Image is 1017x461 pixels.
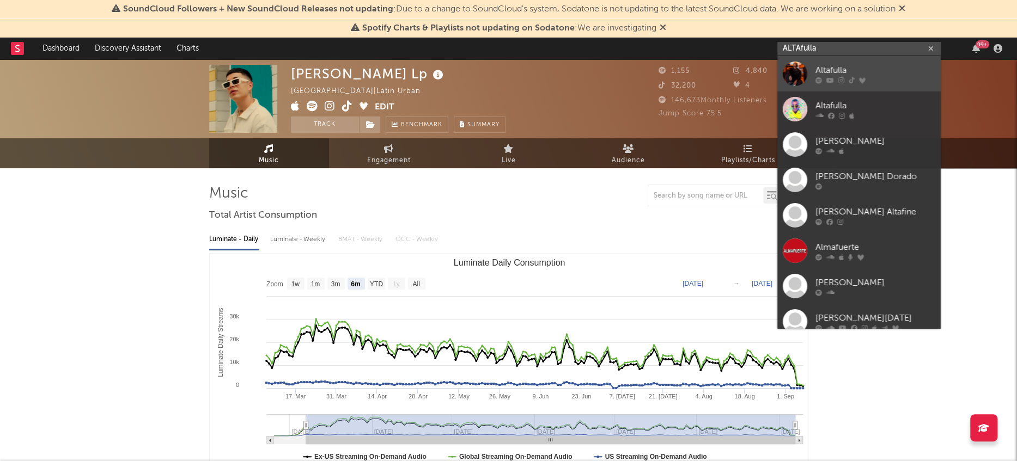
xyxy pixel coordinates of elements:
[777,91,941,127] a: Altafulla
[733,67,768,75] span: 4,840
[777,198,941,233] a: [PERSON_NAME] Altafine
[777,268,941,304] a: [PERSON_NAME]
[386,116,448,133] a: Benchmark
[659,110,722,117] span: Jump Score: 75.5
[123,5,393,14] span: SoundCloud Followers + New SoundCloud Releases not updating
[972,44,980,53] button: 99+
[815,134,935,147] div: [PERSON_NAME]
[375,101,394,114] button: Edit
[235,382,239,388] text: 0
[393,280,400,288] text: 1y
[209,230,259,249] div: Luminate - Daily
[35,38,87,59] a: Dashboard
[648,393,677,399] text: 21. [DATE]
[459,453,572,460] text: Global Streaming On-Demand Audio
[815,276,935,289] div: [PERSON_NAME]
[453,258,565,267] text: Luminate Daily Consumption
[123,5,896,14] span: : Due to a change to SoundCloud's system, Sodatone is not updating to the latest SoundCloud data....
[326,393,346,399] text: 31. Mar
[605,453,707,460] text: US Streaming On-Demand Audio
[659,67,690,75] span: 1,155
[532,393,549,399] text: 9. Jun
[777,127,941,162] a: [PERSON_NAME]
[571,393,591,399] text: 23. Jun
[291,65,446,83] div: [PERSON_NAME] Lp
[815,170,935,183] div: [PERSON_NAME] Dorado
[815,64,935,77] div: Altafulla
[408,393,427,399] text: 28. Apr
[467,122,500,128] span: Summary
[259,154,279,167] span: Music
[777,304,941,339] a: [PERSON_NAME][DATE]
[270,230,327,249] div: Luminate - Weekly
[87,38,169,59] a: Discovery Assistant
[285,393,306,399] text: 17. Mar
[489,393,510,399] text: 26. May
[266,280,283,288] text: Zoom
[777,42,941,56] input: Search for artists
[976,40,989,48] div: 99 +
[449,138,569,168] a: Live
[777,162,941,198] a: [PERSON_NAME] Dorado
[310,280,320,288] text: 1m
[721,154,775,167] span: Playlists/Charts
[609,393,635,399] text: 7. [DATE]
[660,24,666,33] span: Dismiss
[314,453,427,460] text: Ex-US Streaming On-Demand Audio
[209,209,317,222] span: Total Artist Consumption
[733,280,740,287] text: →
[734,393,754,399] text: 18. Aug
[169,38,206,59] a: Charts
[362,24,575,33] span: Spotify Charts & Playlists not updating on Sodatone
[815,241,935,254] div: Almafuerte
[362,24,656,33] span: : We are investigating
[454,116,506,133] button: Summary
[781,428,800,435] text: [DATE]
[329,138,449,168] a: Engagement
[776,393,794,399] text: 1. Sep
[752,280,772,287] text: [DATE]
[648,192,763,200] input: Search by song name or URL
[502,154,516,167] span: Live
[448,393,470,399] text: 12. May
[291,116,359,133] button: Track
[815,99,935,112] div: Altafulla
[815,311,935,324] div: [PERSON_NAME][DATE]
[367,393,386,399] text: 14. Apr
[659,97,767,104] span: 146,673 Monthly Listeners
[733,82,750,89] span: 4
[331,280,340,288] text: 3m
[369,280,382,288] text: YTD
[291,85,433,98] div: [GEOGRAPHIC_DATA] | Latin Urban
[367,154,411,167] span: Engagement
[569,138,689,168] a: Audience
[412,280,419,288] text: All
[695,393,712,399] text: 4. Aug
[689,138,808,168] a: Playlists/Charts
[229,313,239,319] text: 30k
[612,154,645,167] span: Audience
[351,280,360,288] text: 6m
[659,82,696,89] span: 32,200
[216,308,224,377] text: Luminate Daily Streams
[229,336,239,342] text: 20k
[401,119,442,132] span: Benchmark
[777,56,941,91] a: Altafulla
[683,280,703,287] text: [DATE]
[209,138,329,168] a: Music
[899,5,905,14] span: Dismiss
[815,205,935,218] div: [PERSON_NAME] Altafine
[777,233,941,268] a: Almafuerte
[229,359,239,365] text: 10k
[291,280,300,288] text: 1w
